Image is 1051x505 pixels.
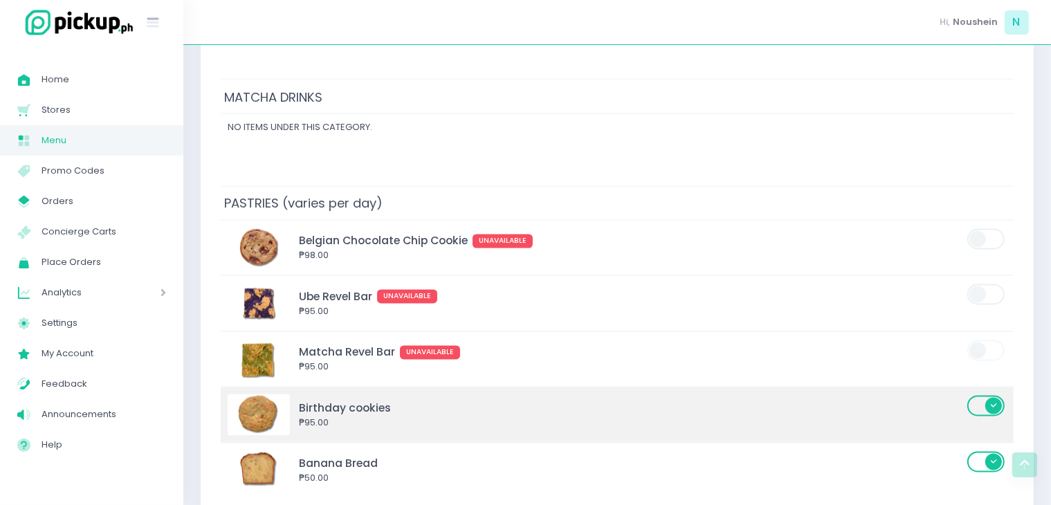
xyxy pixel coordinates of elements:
span: Concierge Carts [42,223,166,241]
div: ₱95.00 [299,305,963,319]
span: No items under this category. [228,120,372,134]
span: Noushein [953,15,998,29]
img: logo [17,8,135,37]
span: MATCHA DRINKS [221,85,326,109]
span: Hi, [940,15,951,29]
td: Belgian Chocolate Chip CookieBelgian Chocolate Chip CookieUNAVAILABLE₱98.00 [221,220,1014,276]
img: Ube Revel Bar [228,283,290,324]
span: Home [42,71,166,89]
div: ₱95.00 [299,416,963,430]
img: Banana Bread [228,450,290,492]
span: Settings [42,314,166,332]
span: Help [42,436,166,454]
img: Belgian Chocolate Chip Cookie [228,228,290,269]
span: Promo Codes [42,162,166,180]
span: Announcements [42,405,166,423]
div: MATCHA DRINKS No items under this category. [221,79,1014,185]
span: Stores [42,101,166,119]
span: N [1005,10,1029,35]
td: Birthday cookiesBirthday cookies₱95.00 [221,387,1014,443]
span: Place Orders [42,253,166,271]
td: Ube Revel BarUbe Revel BarUNAVAILABLE₱95.00 [221,276,1014,332]
td: Banana BreadBanana Bread₱50.00 [221,443,1014,498]
div: ₱50.00 [299,472,963,486]
span: Orders [42,192,166,210]
span: PASTRIES (varies per day) [221,192,386,216]
div: ₱98.00 [299,249,963,263]
span: Feedback [42,375,166,393]
td: Matcha Revel BarMatcha Revel BarUNAVAILABLE₱95.00 [221,331,1014,387]
span: UNAVAILABLE [400,346,461,360]
div: Matcha Revel Bar [299,345,963,360]
div: ₱95.00 [299,360,963,374]
span: UNAVAILABLE [473,235,533,248]
span: UNAVAILABLE [377,290,438,304]
span: My Account [42,345,166,362]
div: Birthday cookies [299,401,963,416]
span: Menu [42,131,166,149]
div: Ube Revel Bar [299,289,963,305]
div: Belgian Chocolate Chip Cookie [299,233,963,249]
img: Matcha Revel Bar [228,339,290,380]
div: Banana Bread [299,456,963,472]
span: Analytics [42,284,121,302]
img: Birthday cookies [228,394,290,436]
